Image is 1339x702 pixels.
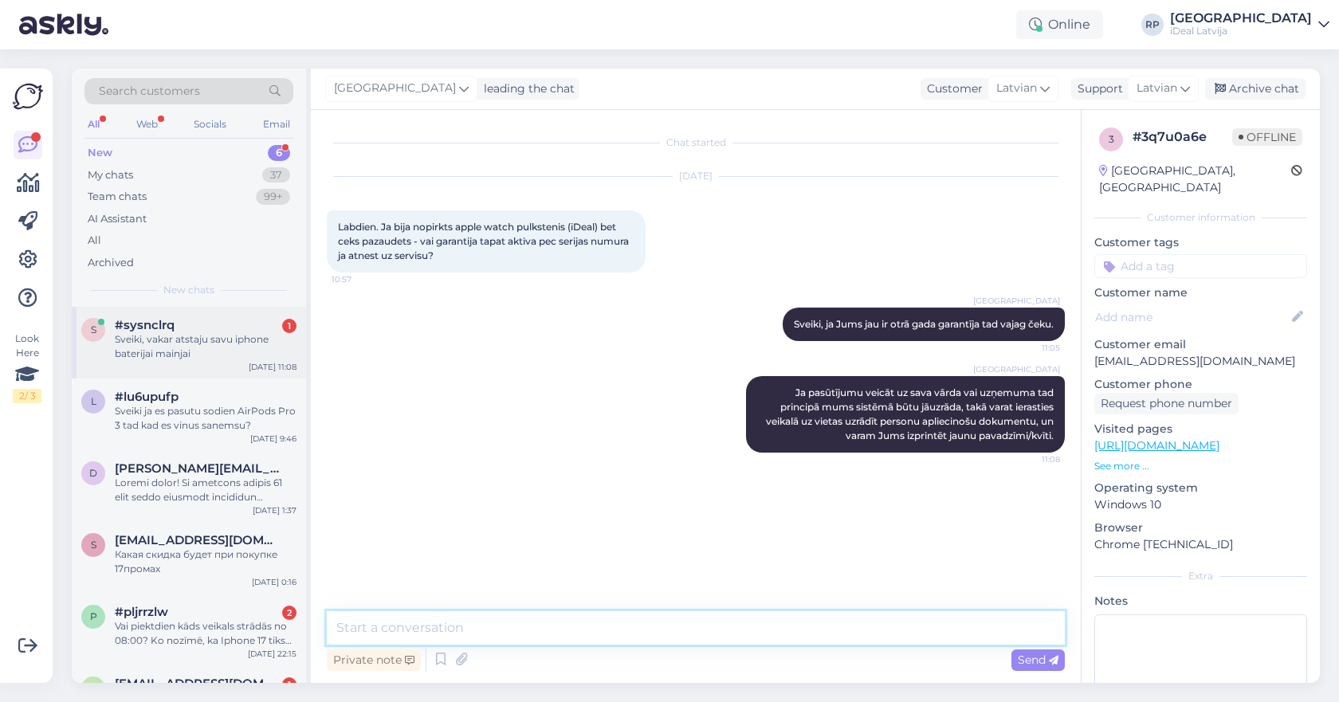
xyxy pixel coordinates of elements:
[1094,480,1307,496] p: Operating system
[190,114,230,135] div: Socials
[115,533,281,547] span: seroguee@gmail.com
[252,576,296,588] div: [DATE] 0:16
[1141,14,1164,36] div: RP
[327,169,1065,183] div: [DATE]
[88,167,133,183] div: My chats
[332,273,391,285] span: 10:57
[91,539,96,551] span: s
[282,606,296,620] div: 2
[1094,421,1307,437] p: Visited pages
[88,233,101,249] div: All
[1205,78,1306,100] div: Archive chat
[1094,284,1307,301] p: Customer name
[88,189,147,205] div: Team chats
[1094,520,1307,536] p: Browser
[88,255,134,271] div: Archived
[13,389,41,403] div: 2 / 3
[1094,254,1307,278] input: Add a tag
[1094,210,1307,225] div: Customer information
[88,211,147,227] div: AI Assistant
[1000,453,1060,465] span: 11:08
[91,395,96,407] span: l
[13,331,41,403] div: Look Here
[115,404,296,433] div: Sveiki ja es pasutu sodien AirPods Pro 3 tad kad es vinus sanemsu?
[115,390,179,404] span: #lu6upufp
[88,145,112,161] div: New
[84,114,103,135] div: All
[1170,12,1329,37] a: [GEOGRAPHIC_DATA]iDeal Latvija
[921,80,983,97] div: Customer
[1016,10,1103,39] div: Online
[1232,128,1302,146] span: Offline
[1094,569,1307,583] div: Extra
[282,319,296,333] div: 1
[115,547,296,576] div: Какая скидка будет при покупке 17промах
[115,332,296,361] div: Sveiki, vakar atstaju savu iphone baterijai mainjai
[973,363,1060,375] span: [GEOGRAPHIC_DATA]
[90,682,97,694] span: r
[1094,376,1307,393] p: Customer phone
[249,361,296,373] div: [DATE] 11:08
[1109,133,1114,145] span: 3
[1094,496,1307,513] p: Windows 10
[327,649,421,671] div: Private note
[250,433,296,445] div: [DATE] 9:46
[282,677,296,692] div: 1
[1099,163,1291,196] div: [GEOGRAPHIC_DATA], [GEOGRAPHIC_DATA]
[268,145,290,161] div: 6
[256,189,290,205] div: 99+
[1170,12,1312,25] div: [GEOGRAPHIC_DATA]
[1094,536,1307,553] p: Chrome [TECHNICAL_ID]
[99,83,200,100] span: Search customers
[115,677,281,691] span: ralfsbruveris65@gmail.com
[115,461,281,476] span: darja.kudelko@inbox.lv
[1000,342,1060,354] span: 11:05
[1094,459,1307,473] p: See more ...
[334,80,456,97] span: [GEOGRAPHIC_DATA]
[115,619,296,648] div: Vai piektdien kāds veikals strādās no 08:00? Ko nozīmē, ka Iphone 17 tiks tirgoti no 08:00? Paldies!
[1094,234,1307,251] p: Customer tags
[115,476,296,504] div: Loremi dolor! Si ametcons adipis 61 elit seddo eiusmodt incididun utlabore e dolo. Magnaaliq enim...
[133,114,161,135] div: Web
[1071,80,1123,97] div: Support
[1133,127,1232,147] div: # 3q7u0a6e
[1095,308,1289,326] input: Add name
[115,605,168,619] span: #pljrrzlw
[90,610,97,622] span: p
[996,80,1037,97] span: Latvian
[794,318,1054,330] span: Sveiki, ja Jums jau ir otrā gada garantīja tad vajag čeku.
[338,221,631,261] span: Labdien. Ja bija nopirkts apple watch pulkstenis (iDeal) bet ceks pazaudets - vai garantija tapat...
[13,81,43,112] img: Askly Logo
[260,114,293,135] div: Email
[1137,80,1177,97] span: Latvian
[1018,653,1058,667] span: Send
[115,318,175,332] span: #sysnclrq
[327,135,1065,150] div: Chat started
[477,80,575,97] div: leading the chat
[253,504,296,516] div: [DATE] 1:37
[973,295,1060,307] span: [GEOGRAPHIC_DATA]
[1094,393,1239,414] div: Request phone number
[91,324,96,335] span: s
[1094,353,1307,370] p: [EMAIL_ADDRESS][DOMAIN_NAME]
[1094,336,1307,353] p: Customer email
[1094,438,1219,453] a: [URL][DOMAIN_NAME]
[1170,25,1312,37] div: iDeal Latvija
[1094,593,1307,610] p: Notes
[248,648,296,660] div: [DATE] 22:15
[262,167,290,183] div: 37
[89,467,97,479] span: d
[163,283,214,297] span: New chats
[766,386,1056,441] span: Ja pasūtījumu veicāt uz sava vārda vai uzņemuma tad principā mums sistēmā būtu jāuzrāda, takā var...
